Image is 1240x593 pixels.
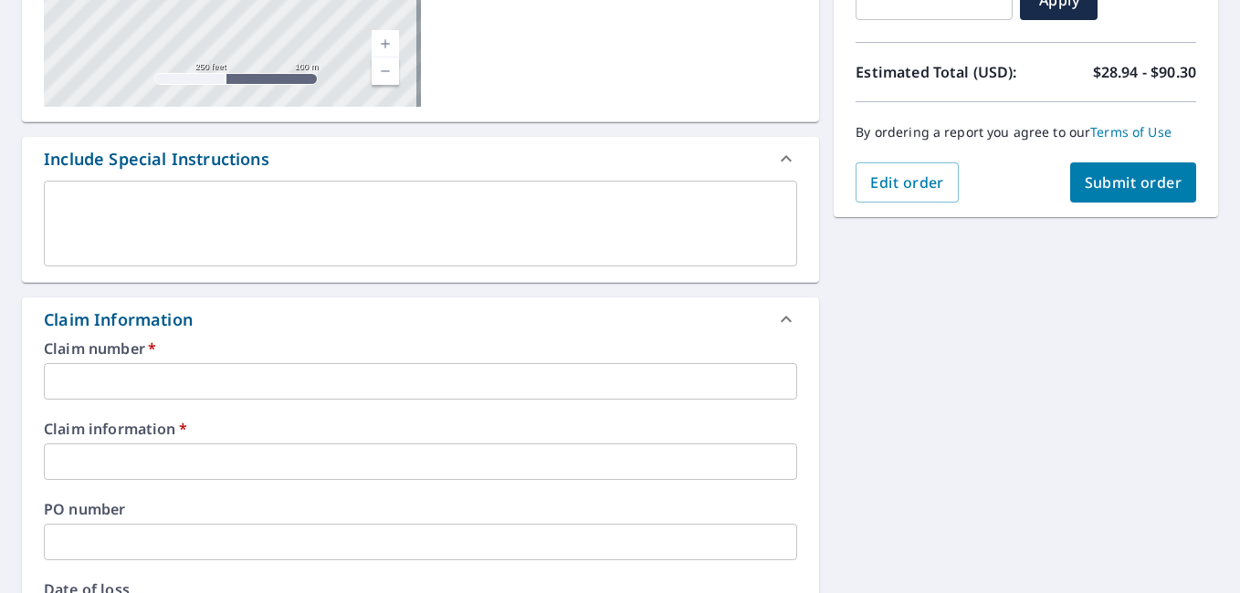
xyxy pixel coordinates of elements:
a: Current Level 17, Zoom Out [372,57,399,85]
div: Claim Information [22,297,819,341]
label: Claim number [44,341,797,356]
div: Include Special Instructions [22,137,819,181]
a: Terms of Use [1090,123,1172,140]
div: Include Special Instructions [44,147,269,172]
p: Estimated Total (USD): [856,61,1025,83]
p: By ordering a report you agree to our [856,124,1196,140]
button: Edit order [856,162,959,203]
button: Submit order [1070,162,1197,203]
div: Claim Information [44,307,193,332]
span: Submit order [1085,172,1182,192]
span: Edit order [870,172,944,192]
label: PO number [44,502,797,516]
a: Current Level 17, Zoom In [372,30,399,57]
label: Claim information [44,421,797,436]
p: $28.94 - $90.30 [1093,61,1196,83]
